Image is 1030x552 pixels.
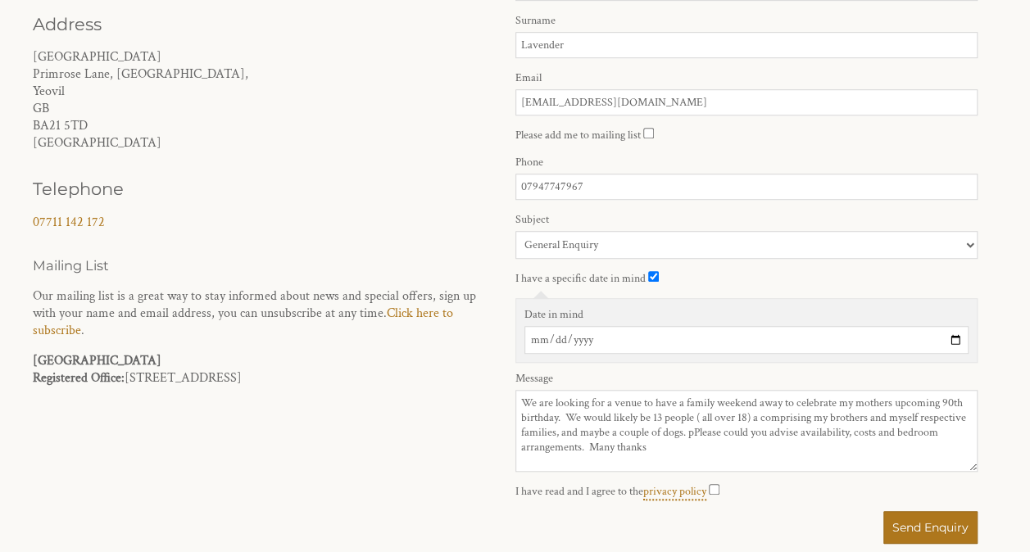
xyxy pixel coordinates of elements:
[883,511,978,544] button: Send Enquiry
[33,369,125,387] strong: Registered Office:
[515,89,978,115] input: Email Address
[515,484,706,499] label: I have read and I agree to the
[515,128,641,143] label: Please add me to mailing list
[643,484,706,500] a: privacy policy
[515,13,978,28] label: Surname
[33,14,496,34] h2: Address
[33,352,496,387] p: [STREET_ADDRESS]
[515,32,978,58] input: Surname
[515,155,978,170] label: Phone
[33,287,496,339] p: Our mailing list is a great way to stay informed about news and special offers, sign up with your...
[515,371,978,386] label: Message
[33,352,161,369] strong: [GEOGRAPHIC_DATA]
[515,212,978,227] label: Subject
[33,214,105,231] a: 07711 142 172
[524,307,969,322] label: Date in mind
[515,70,978,85] label: Email
[33,179,244,199] h2: Telephone
[515,271,646,286] label: I have a specific date in mind
[33,257,496,274] h3: Mailing List
[33,305,453,339] a: Click here to subscribe
[515,174,978,200] input: Phone Number
[33,48,496,152] p: [GEOGRAPHIC_DATA] Primrose Lane, [GEOGRAPHIC_DATA], Yeovil GB BA21 5TD [GEOGRAPHIC_DATA]
[524,326,969,354] input: e.g. 10/05/2026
